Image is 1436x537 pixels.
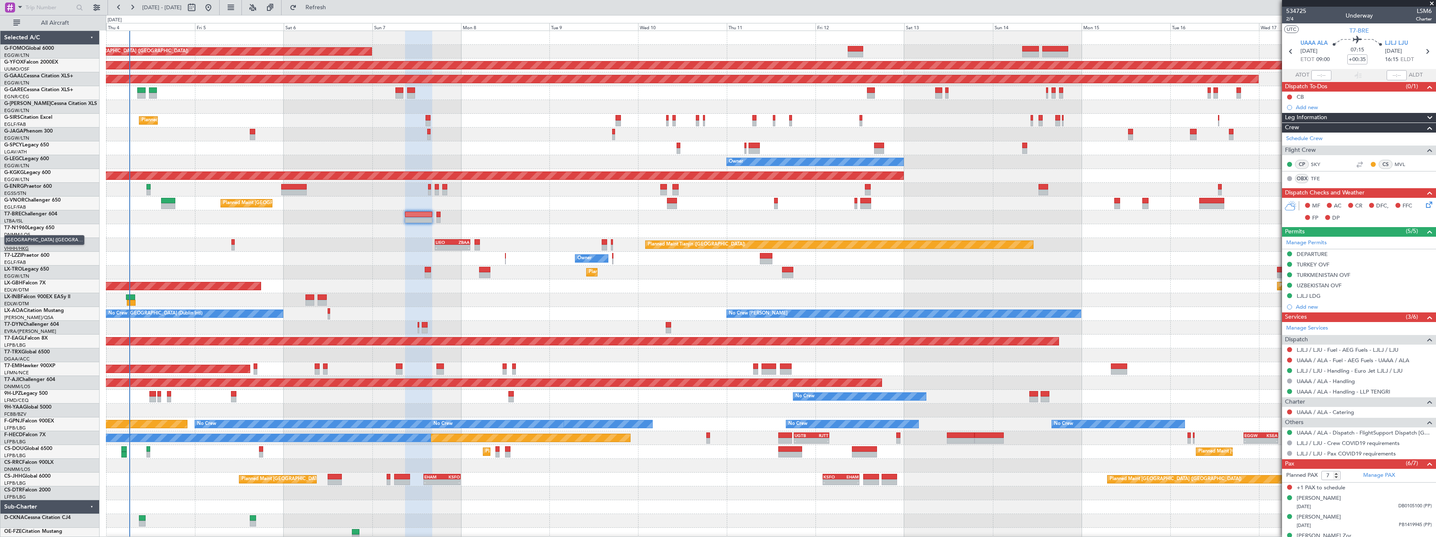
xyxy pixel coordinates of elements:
div: Fri 12 [815,23,904,31]
a: LFMN/NCE [4,370,29,376]
a: UAAA / ALA - Handling - LLP TENGRI [1297,388,1390,395]
a: EGLF/FAB [4,121,26,128]
span: CS-RRC [4,460,22,465]
a: G-ENRGPraetor 600 [4,184,52,189]
a: UAAA / ALA - Fuel - AEG Fuels - UAAA / ALA [1297,357,1409,364]
div: DEPARTURE [1297,251,1328,258]
div: Tue 9 [549,23,638,31]
span: T7-DYN [4,322,23,327]
span: ALDT [1409,71,1423,79]
span: Others [1285,418,1303,427]
a: T7-N1960Legacy 650 [4,225,54,230]
span: CS-DOU [4,446,24,451]
a: LJLJ / LJU - Pax COVID19 requirements [1297,450,1396,457]
a: G-SIRSCitation Excel [4,115,52,120]
span: F-GPNJ [4,419,22,424]
span: Flight Crew [1285,146,1316,155]
div: RJTT [812,433,828,438]
div: Thu 4 [106,23,195,31]
div: Planned Maint [GEOGRAPHIC_DATA] ([GEOGRAPHIC_DATA]) [485,445,617,458]
span: T7-TRX [4,350,21,355]
a: EGGW/LTN [4,176,29,183]
div: CB [1297,93,1304,100]
div: EHAM [841,474,859,479]
a: DNMM/LOS [4,384,30,390]
span: G-[PERSON_NAME] [4,101,51,106]
div: - [795,438,811,443]
a: G-GARECessna Citation XLS+ [4,87,73,92]
span: G-FOMO [4,46,26,51]
div: - [452,245,469,250]
span: PB1419945 (PP) [1399,522,1432,529]
div: - [1261,438,1277,443]
a: F-HECDFalcon 7X [4,432,46,437]
a: EGGW/LTN [4,52,29,59]
span: G-KGKG [4,170,24,175]
a: UAAA / ALA - Dispatch - FlightSupport Dispatch [GEOGRAPHIC_DATA] [1297,429,1432,436]
span: ATOT [1295,71,1309,79]
div: LJLJ LDG [1297,292,1321,299]
a: EGGW/LTN [4,107,29,114]
a: TFE [1311,175,1330,182]
a: T7-EAGLFalcon 8X [4,336,48,341]
div: UGTB [795,433,811,438]
span: G-LEGC [4,156,22,161]
a: OE-FZECitation Mustang [4,529,62,534]
a: EGNR/CEG [4,94,29,100]
span: (3/6) [1406,312,1418,321]
span: [GEOGRAPHIC_DATA] ([GEOGRAPHIC_DATA] Intl) [4,235,85,245]
span: 09:00 [1316,56,1330,64]
div: - [823,480,841,485]
a: MVL [1395,161,1413,168]
span: Services [1285,312,1307,322]
div: No Crew [1054,418,1073,430]
div: [PERSON_NAME] [1297,513,1341,522]
a: LFMD/CEQ [4,397,28,404]
span: G-SIRS [4,115,20,120]
div: No Crew [795,390,815,403]
a: CS-JHHGlobal 6000 [4,474,51,479]
div: Wed 17 [1259,23,1348,31]
a: UAAA / ALA - Catering [1297,409,1354,416]
a: LFPB/LBG [4,439,26,445]
a: CS-DTRFalcon 2000 [4,488,51,493]
a: T7-DYNChallenger 604 [4,322,59,327]
div: - [812,438,828,443]
a: Manage Services [1286,324,1328,332]
a: T7-EMIHawker 900XP [4,363,55,368]
div: ZBAA [452,240,469,245]
div: Sat 13 [904,23,993,31]
a: G-VNORChallenger 650 [4,198,61,203]
div: Planned Maint Dusseldorf [589,266,644,279]
span: AC [1334,202,1341,210]
div: LIEO [436,240,453,245]
div: Mon 8 [461,23,550,31]
a: T7-TRXGlobal 6500 [4,350,50,355]
a: EGLF/FAB [4,204,26,210]
a: EDLW/DTM [4,301,29,307]
span: MF [1312,202,1320,210]
a: G-GAALCessna Citation XLS+ [4,74,73,79]
div: Add new [1296,303,1432,310]
span: +1 PAX to schedule [1297,484,1345,492]
div: [DATE] [108,17,122,24]
a: G-FOMOGlobal 6000 [4,46,54,51]
div: No Crew [GEOGRAPHIC_DATA] (Dublin Intl) [108,307,203,320]
div: No Crew [433,418,453,430]
span: LX-INB [4,294,21,299]
button: All Aircraft [9,16,91,30]
a: EGLF/FAB [4,259,26,266]
a: G-YFOXFalcon 2000EX [4,60,58,65]
div: Planned Maint [GEOGRAPHIC_DATA] ([GEOGRAPHIC_DATA]) [56,45,188,58]
div: UZBEKISTAN OVF [1297,282,1341,289]
span: ELDT [1400,56,1414,64]
div: Sun 14 [993,23,1082,31]
a: G-LEGCLegacy 600 [4,156,49,161]
span: LJLJ LJU [1385,39,1408,48]
div: KSEA [1261,433,1277,438]
span: CS-DTR [4,488,22,493]
div: KSFO [442,474,460,479]
a: DNMM/LOS [4,466,30,473]
a: LJLJ / LJU - Crew COVID19 requirements [1297,440,1400,447]
a: 9H-LPZLegacy 500 [4,391,48,396]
